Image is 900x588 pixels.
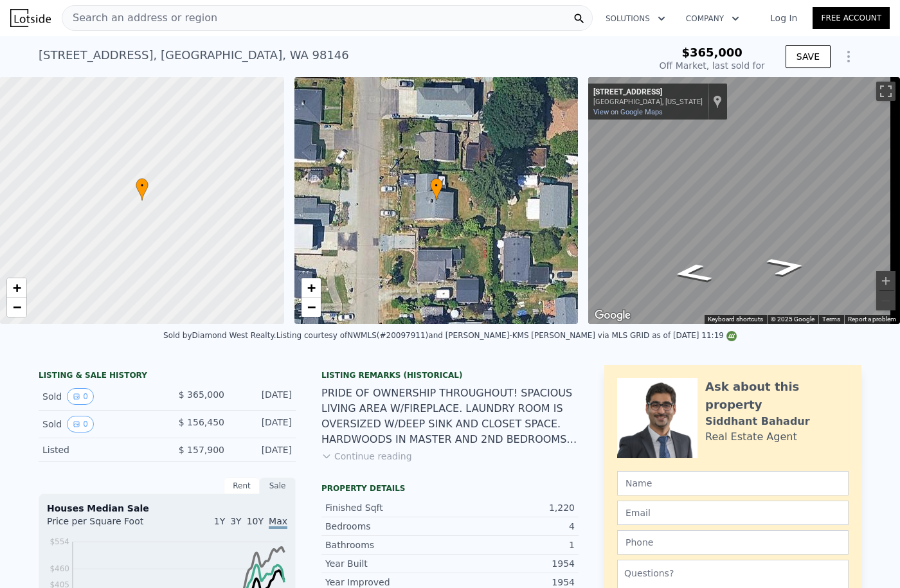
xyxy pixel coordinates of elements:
[42,416,157,432] div: Sold
[705,414,810,429] div: Siddhant Bahadur
[822,316,840,323] a: Terms (opens in new tab)
[430,178,443,200] div: •
[876,271,896,290] button: Zoom in
[42,443,157,456] div: Listed
[50,564,69,573] tspan: $460
[321,483,579,494] div: Property details
[593,87,703,98] div: [STREET_ADDRESS]
[593,108,663,116] a: View on Google Maps
[163,331,276,340] div: Sold by Diamond West Realty .
[771,316,815,323] span: © 2025 Google
[836,44,861,69] button: Show Options
[755,12,813,24] a: Log In
[750,253,823,280] path: Go South, 2nd Pl SW
[7,298,26,317] a: Zoom out
[276,331,737,340] div: Listing courtesy of NWMLS (#20097911) and [PERSON_NAME]-KMS [PERSON_NAME] via MLS GRID as of [DAT...
[13,299,21,315] span: −
[325,520,450,533] div: Bedrooms
[321,450,412,463] button: Continue reading
[876,82,896,101] button: Toggle fullscreen view
[39,370,296,383] div: LISTING & SALE HISTORY
[321,386,579,447] div: PRIDE OF OWNERSHIP THROUGHOUT! SPACIOUS LIVING AREA W/FIREPLACE. LAUNDRY ROOM IS OVERSIZED W/DEEP...
[269,516,287,529] span: Max
[325,539,450,551] div: Bathrooms
[179,445,224,455] span: $ 157,900
[786,45,831,68] button: SAVE
[430,180,443,192] span: •
[591,307,634,324] img: Google
[179,389,224,400] span: $ 365,000
[713,94,722,109] a: Show location on map
[42,388,157,405] div: Sold
[726,331,737,341] img: NWMLS Logo
[307,280,315,296] span: +
[660,59,765,72] div: Off Market, last sold for
[325,501,450,514] div: Finished Sqft
[67,388,94,405] button: View historical data
[617,471,849,495] input: Name
[10,9,51,27] img: Lotside
[681,46,742,59] span: $365,000
[50,537,69,546] tspan: $554
[705,429,797,445] div: Real Estate Agent
[593,98,703,106] div: [GEOGRAPHIC_DATA], [US_STATE]
[62,10,217,26] span: Search an address or region
[260,477,296,494] div: Sale
[307,299,315,315] span: −
[450,557,575,570] div: 1954
[7,278,26,298] a: Zoom in
[179,417,224,427] span: $ 156,450
[595,7,676,30] button: Solutions
[224,477,260,494] div: Rent
[13,280,21,296] span: +
[136,178,148,200] div: •
[676,7,750,30] button: Company
[235,416,292,432] div: [DATE]
[67,416,94,432] button: View historical data
[235,388,292,405] div: [DATE]
[247,516,264,526] span: 10Y
[230,516,241,526] span: 3Y
[588,77,900,324] div: Street View
[450,539,575,551] div: 1
[39,46,349,64] div: [STREET_ADDRESS] , [GEOGRAPHIC_DATA] , WA 98146
[301,278,321,298] a: Zoom in
[848,316,896,323] a: Report a problem
[705,378,849,414] div: Ask about this property
[136,180,148,192] span: •
[214,516,225,526] span: 1Y
[588,77,900,324] div: Map
[301,298,321,317] a: Zoom out
[708,315,763,324] button: Keyboard shortcuts
[813,7,890,29] a: Free Account
[617,530,849,555] input: Phone
[656,259,729,287] path: Go North, 2nd Pl SW
[876,291,896,310] button: Zoom out
[47,515,167,535] div: Price per Square Foot
[47,502,287,515] div: Houses Median Sale
[450,501,575,514] div: 1,220
[325,557,450,570] div: Year Built
[450,520,575,533] div: 4
[617,501,849,525] input: Email
[591,307,634,324] a: Open this area in Google Maps (opens a new window)
[321,370,579,380] div: Listing Remarks (Historical)
[235,443,292,456] div: [DATE]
